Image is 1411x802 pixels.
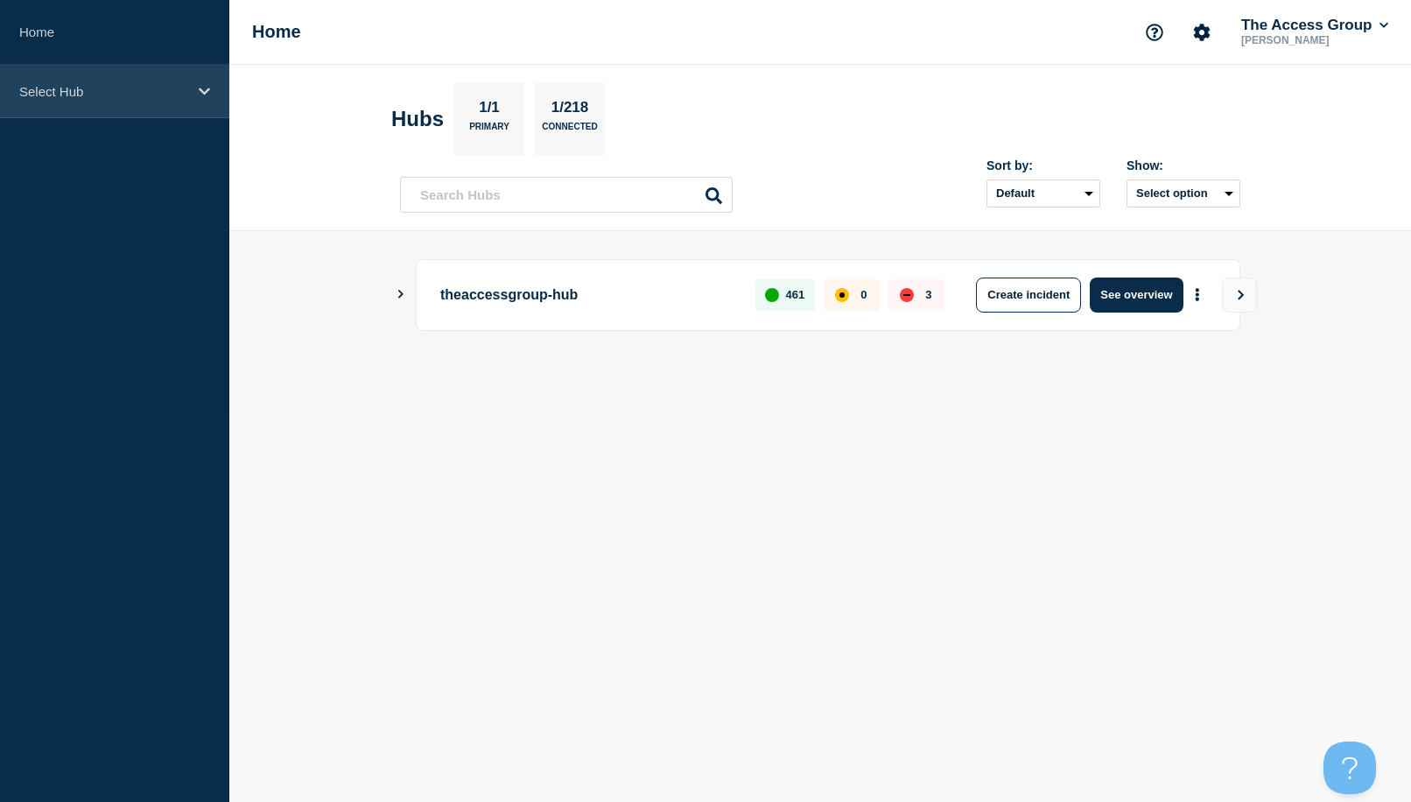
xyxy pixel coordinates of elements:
select: Sort by [986,179,1100,208]
button: See overview [1090,278,1183,313]
button: View [1222,278,1257,313]
p: 1/218 [544,99,595,122]
p: Primary [469,122,509,140]
p: 1/1 [473,99,507,122]
div: down [900,288,914,302]
p: 461 [786,288,805,301]
iframe: Help Scout Beacon - Open [1323,742,1376,794]
div: affected [835,288,849,302]
button: Support [1136,14,1173,51]
p: theaccessgroup-hub [440,278,735,313]
input: Search Hubs [400,177,733,213]
button: Account settings [1183,14,1220,51]
p: 3 [925,288,931,301]
h2: Hubs [391,107,444,131]
button: The Access Group [1238,17,1392,34]
p: Select Hub [19,84,187,99]
button: More actions [1186,278,1209,311]
button: Select option [1127,179,1240,208]
p: Connected [542,122,597,140]
div: Show: [1127,158,1240,172]
div: up [765,288,779,302]
div: Sort by: [986,158,1100,172]
button: Create incident [976,278,1081,313]
p: 0 [860,288,867,301]
button: Show Connected Hubs [397,288,405,301]
p: [PERSON_NAME] [1238,34,1392,46]
h1: Home [252,22,301,42]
